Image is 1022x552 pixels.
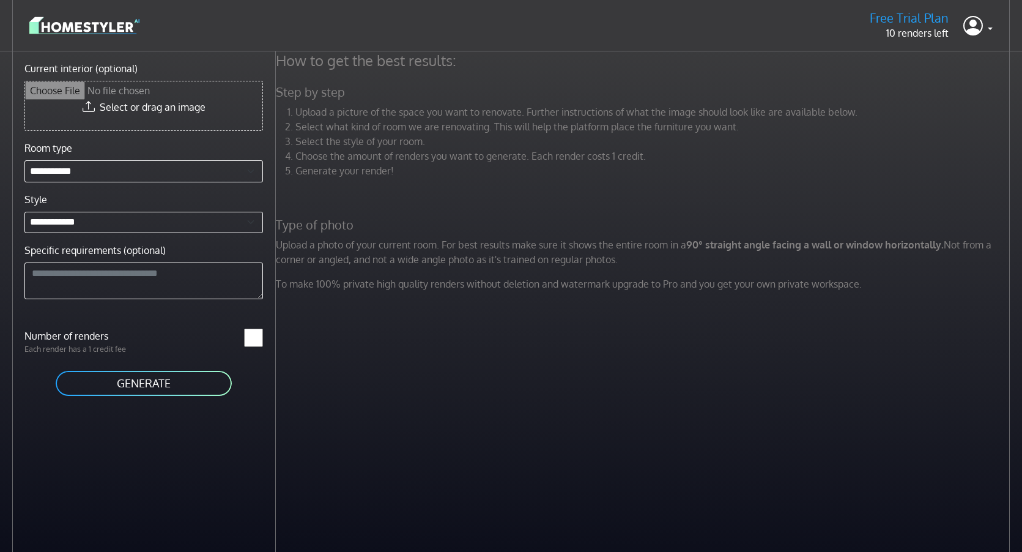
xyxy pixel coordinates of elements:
[268,84,1020,100] h5: Step by step
[295,149,1013,163] li: Choose the amount of renders you want to generate. Each render costs 1 credit.
[24,61,138,76] label: Current interior (optional)
[295,119,1013,134] li: Select what kind of room we are renovating. This will help the platform place the furniture you w...
[686,239,944,251] strong: 90° straight angle facing a wall or window horizontally.
[295,105,1013,119] li: Upload a picture of the space you want to renovate. Further instructions of what the image should...
[295,163,1013,178] li: Generate your render!
[29,15,139,36] img: logo-3de290ba35641baa71223ecac5eacb59cb85b4c7fdf211dc9aaecaaee71ea2f8.svg
[17,343,144,355] p: Each render has a 1 credit fee
[268,217,1020,233] h5: Type of photo
[268,51,1020,70] h4: How to get the best results:
[295,134,1013,149] li: Select the style of your room.
[268,277,1020,291] p: To make 100% private high quality renders without deletion and watermark upgrade to Pro and you g...
[24,192,47,207] label: Style
[17,329,144,343] label: Number of renders
[268,237,1020,267] p: Upload a photo of your current room. For best results make sure it shows the entire room in a Not...
[54,370,233,397] button: GENERATE
[870,10,949,26] h5: Free Trial Plan
[870,26,949,40] p: 10 renders left
[24,141,72,155] label: Room type
[24,243,166,258] label: Specific requirements (optional)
